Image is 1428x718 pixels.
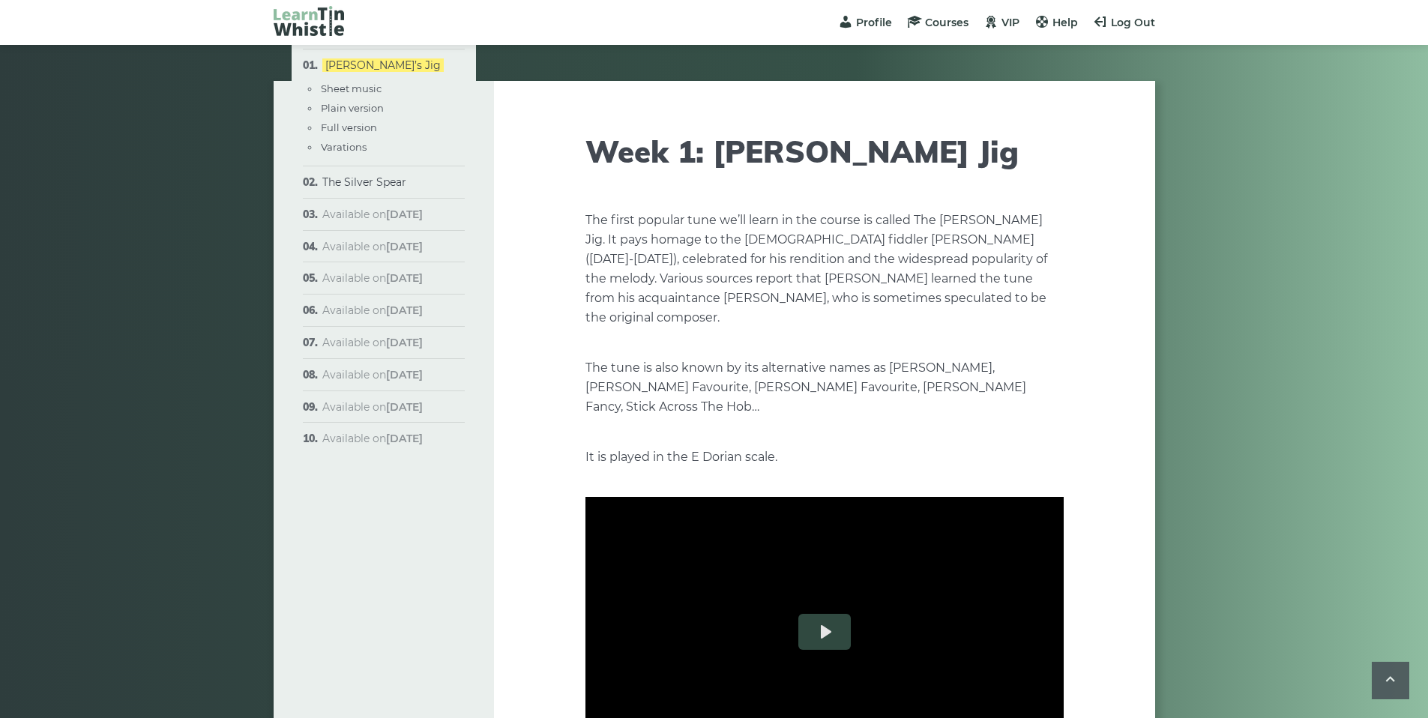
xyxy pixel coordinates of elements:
span: Profile [856,16,892,29]
span: Available on [322,271,423,285]
a: Courses [907,16,968,29]
a: The Silver Spear [322,175,406,189]
strong: [DATE] [386,208,423,221]
a: Varations [321,141,367,153]
img: LearnTinWhistle.com [274,6,344,36]
p: The tune is also known by its alternative names as [PERSON_NAME], [PERSON_NAME] Favourite, [PERSO... [585,358,1064,417]
span: Courses [925,16,968,29]
span: Available on [322,432,423,445]
a: Plain version [321,102,384,114]
strong: [DATE] [386,432,423,445]
h1: Week 1: [PERSON_NAME] Jig [585,133,1064,169]
strong: [DATE] [386,368,423,381]
a: Sheet music [321,82,382,94]
a: Help [1034,16,1078,29]
span: VIP [1001,16,1019,29]
a: VIP [983,16,1019,29]
span: Available on [322,240,423,253]
p: The first popular tune we’ll learn in the course is called The [PERSON_NAME] Jig. It pays homage ... [585,211,1064,328]
span: Available on [322,336,423,349]
a: Log Out [1093,16,1155,29]
a: Full version [321,121,377,133]
span: Available on [322,400,423,414]
a: Profile [838,16,892,29]
a: [PERSON_NAME]’s Jig [322,58,444,72]
strong: [DATE] [386,400,423,414]
strong: [DATE] [386,271,423,285]
span: Available on [322,368,423,381]
span: Available on [322,208,423,221]
strong: [DATE] [386,240,423,253]
strong: [DATE] [386,336,423,349]
p: It is played in the E Dorian scale. [585,447,1064,467]
span: Available on [322,304,423,317]
span: Log Out [1111,16,1155,29]
strong: [DATE] [386,304,423,317]
span: Help [1052,16,1078,29]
